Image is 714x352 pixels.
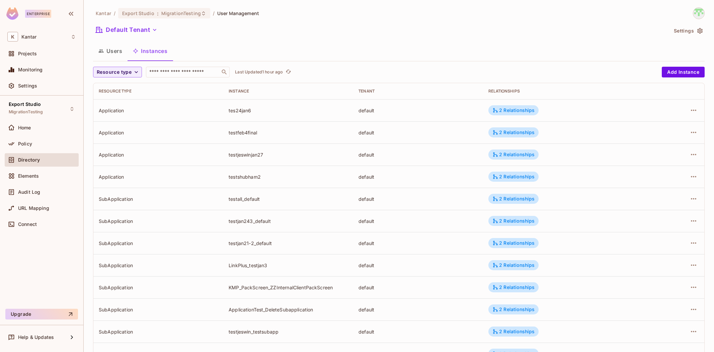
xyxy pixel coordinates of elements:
span: Workspace: Kantar [21,34,36,40]
div: 2 Relationships [492,174,535,180]
span: refresh [286,69,291,75]
span: the active workspace [96,10,111,16]
p: Last Updated 1 hour ago [235,69,283,75]
div: default [359,174,478,180]
span: Policy [18,141,32,146]
span: Resource type [97,68,132,76]
div: default [359,262,478,269]
div: testjeswinjan27 [229,152,348,158]
div: 2 Relationships [492,129,535,135]
span: : [157,11,159,16]
div: default [359,107,478,114]
div: testshubham2 [229,174,348,180]
div: default [359,129,478,136]
button: refresh [285,68,293,76]
div: Enterprise [25,10,51,18]
div: LinkPlus_testjan3 [229,262,348,269]
div: Application [99,174,218,180]
span: URL Mapping [18,206,49,211]
div: SubApplication [99,218,218,224]
div: SubApplication [99,262,218,269]
div: default [359,306,478,313]
button: Users [93,43,128,59]
div: default [359,196,478,202]
button: Instances [128,43,173,59]
div: 2 Relationships [492,284,535,290]
div: 2 Relationships [492,262,535,268]
div: default [359,152,478,158]
div: SubApplication [99,329,218,335]
div: testall_default [229,196,348,202]
div: 2 Relationships [492,240,535,246]
li: / [114,10,115,16]
span: Monitoring [18,67,43,72]
span: Audit Log [18,189,40,195]
div: SubApplication [99,284,218,291]
span: Home [18,125,31,130]
span: Directory [18,157,40,163]
div: default [359,218,478,224]
button: Default Tenant [93,24,160,35]
div: 2 Relationships [492,152,535,158]
div: 2 Relationships [492,306,535,312]
div: Application [99,152,218,158]
div: 2 Relationships [492,196,535,202]
div: default [359,329,478,335]
span: User Management [217,10,259,16]
div: KMP_PackScreen_ZZInternalClientPackScreen [229,284,348,291]
div: Resource type [99,89,218,94]
div: ApplicationTest_DeleteSubapplication [229,306,348,313]
div: default [359,240,478,246]
span: Export Studio [9,102,41,107]
span: K [7,32,18,42]
div: Relationships [488,89,643,94]
span: Connect [18,222,37,227]
div: tes24jan6 [229,107,348,114]
span: MigrationTesting [9,109,43,115]
div: 2 Relationships [492,107,535,113]
span: Help & Updates [18,335,54,340]
button: Settings [671,25,705,36]
button: Resource type [93,67,142,77]
li: / [213,10,215,16]
button: Upgrade [5,309,78,319]
div: Application [99,129,218,136]
div: Tenant [359,89,478,94]
div: SubApplication [99,306,218,313]
img: SReyMgAAAABJRU5ErkJggg== [6,7,18,20]
div: 2 Relationships [492,218,535,224]
div: default [359,284,478,291]
span: Export Studio [122,10,154,16]
div: testjan243_default [229,218,348,224]
span: MigrationTesting [161,10,201,16]
button: Add Instance [662,67,705,77]
div: SubApplication [99,196,218,202]
div: Instance [229,89,348,94]
div: testjan21-2_default [229,240,348,246]
img: Devesh.Kumar@Kantar.com [693,8,704,19]
span: Settings [18,83,37,89]
div: testjeswin_testsubapp [229,329,348,335]
div: 2 Relationships [492,329,535,335]
span: Elements [18,173,39,179]
div: SubApplication [99,240,218,246]
div: Application [99,107,218,114]
span: Click to refresh data [283,68,293,76]
div: testfeb4final [229,129,348,136]
span: Projects [18,51,37,56]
